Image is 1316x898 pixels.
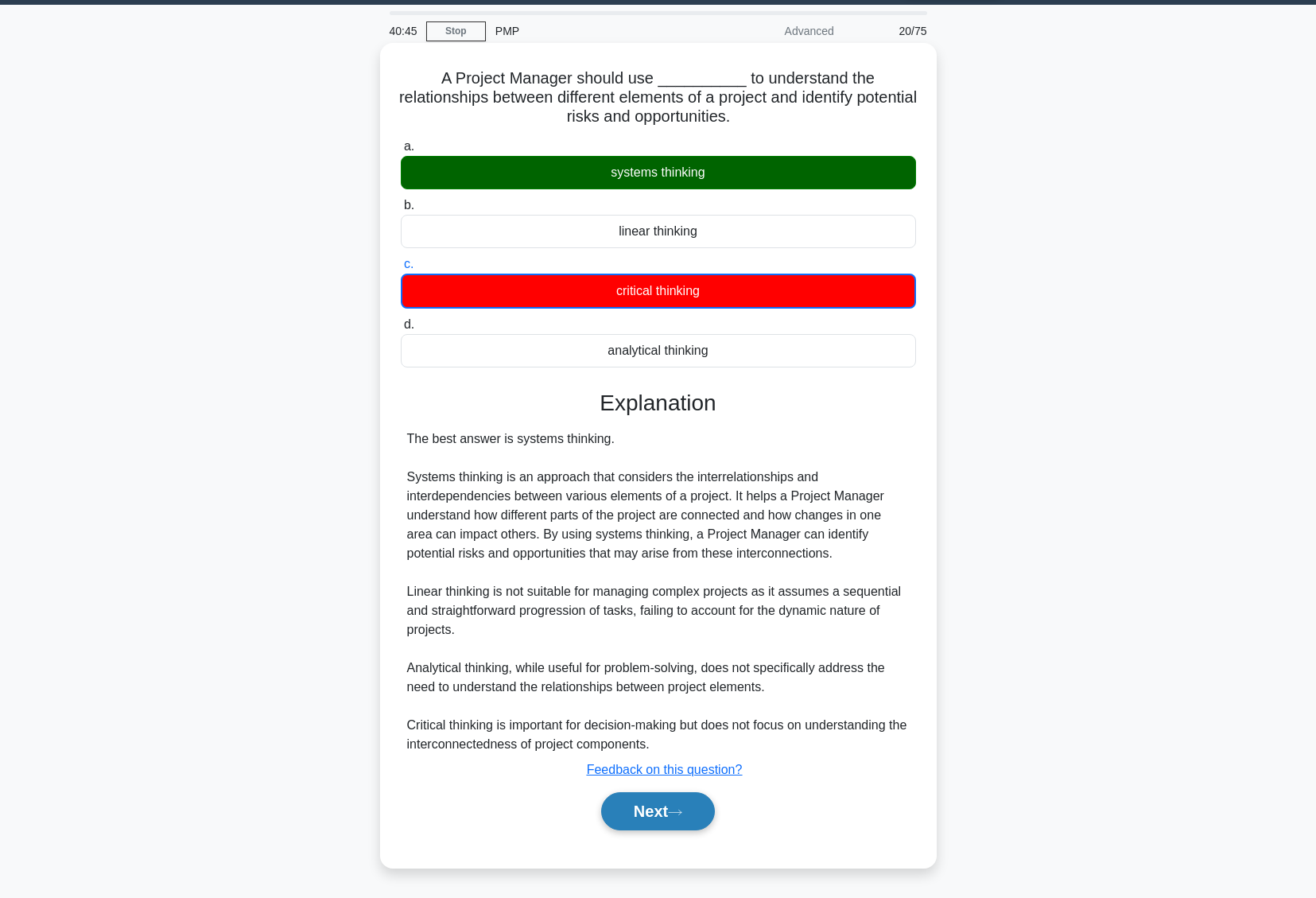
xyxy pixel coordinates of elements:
[486,15,705,47] div: PMP
[407,430,910,754] div: The best answer is systems thinking. Systems thinking is an approach that considers the interrela...
[844,15,937,47] div: 20/75
[401,274,916,309] div: critical thinking
[399,68,918,127] h5: A Project Manager should use __________ to understand the relationships between different element...
[380,15,426,47] div: 40:45
[705,15,844,47] div: Advanced
[401,215,916,248] div: linear thinking
[404,198,414,212] span: b.
[401,156,916,189] div: systems thinking
[426,21,486,41] a: Stop
[410,390,906,417] h3: Explanation
[404,139,414,153] span: a.
[404,317,414,331] span: d.
[401,334,916,367] div: analytical thinking
[587,763,743,776] a: Feedback on this question?
[404,257,413,270] span: c.
[601,792,715,830] button: Next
